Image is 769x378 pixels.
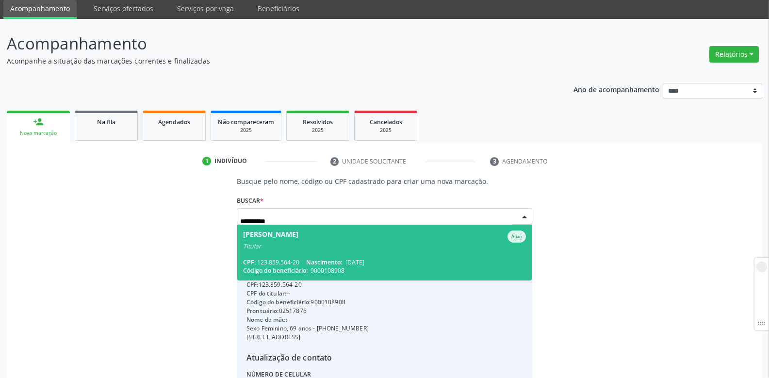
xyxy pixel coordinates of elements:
[246,307,279,315] span: Prontuário:
[246,333,369,342] div: [STREET_ADDRESS]
[218,127,274,134] div: 2025
[246,289,369,298] div: --
[573,83,659,95] p: Ano de acompanhamento
[246,315,287,324] span: Nome da mãe:
[243,258,256,266] span: CPF:
[218,118,274,126] span: Não compareceram
[158,118,190,126] span: Agendados
[202,157,211,165] div: 1
[345,258,364,266] span: [DATE]
[246,280,259,289] span: CPF:
[294,127,342,134] div: 2025
[246,298,311,306] span: Código do beneficiário:
[237,193,263,208] label: Buscar
[214,157,247,165] div: Indivíduo
[7,32,536,56] p: Acompanhamento
[14,130,63,137] div: Nova marcação
[311,266,344,275] span: 9000108908
[361,127,410,134] div: 2025
[97,118,115,126] span: Na fila
[511,233,522,240] small: Ativo
[709,46,759,63] button: Relatórios
[246,324,369,333] div: Sexo Feminino, 69 anos - [PHONE_NUMBER]
[246,315,369,324] div: --
[246,307,369,315] div: 02517876
[243,258,526,266] div: 123.859.564-20
[7,56,536,66] p: Acompanhe a situação das marcações correntes e finalizadas
[246,289,286,297] span: CPF do titular:
[243,243,526,250] div: Titular
[370,118,402,126] span: Cancelados
[246,280,369,289] div: 123.859.564-20
[33,116,44,127] div: person_add
[243,230,298,243] div: [PERSON_NAME]
[246,352,369,363] div: Atualização de contato
[246,298,369,307] div: 9000108908
[303,118,333,126] span: Resolvidos
[243,266,308,275] span: Código do beneficiário:
[306,258,342,266] span: Nascimento:
[237,176,532,186] p: Busque pelo nome, código ou CPF cadastrado para criar uma nova marcação.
